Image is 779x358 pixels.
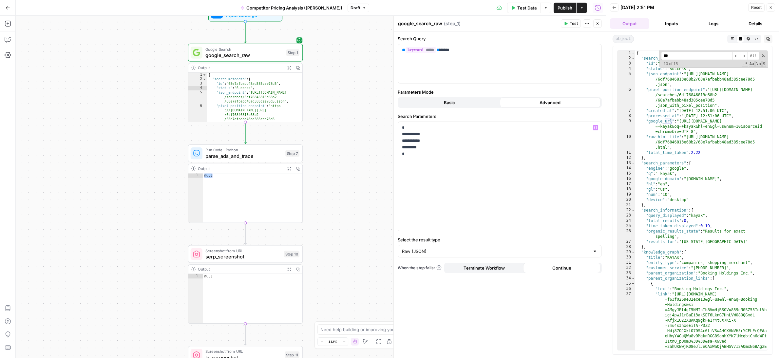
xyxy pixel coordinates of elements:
[188,90,207,104] div: 5
[762,61,766,67] span: Search In Selection
[613,35,634,43] span: object
[617,187,635,192] div: 18
[736,18,775,29] button: Details
[444,20,461,27] span: ( step_1 )
[244,122,247,144] g: Edge from step_1 to step_7
[617,265,635,271] div: 32
[617,61,635,66] div: 3
[285,150,299,157] div: Step 7
[286,49,299,56] div: Step 1
[617,166,635,171] div: 14
[631,56,635,61] span: Toggle code folding, rows 2 through 12
[188,82,207,86] div: 3
[617,229,635,239] div: 26
[188,86,207,90] div: 4
[617,134,635,150] div: 10
[755,61,761,67] span: Whole Word Search
[617,113,635,119] div: 8
[237,3,346,13] button: Competitor Pricing Analysis ([PERSON_NAME])
[617,260,635,265] div: 31
[751,5,762,10] span: Reset
[205,152,282,160] span: parse_ads_and_trace
[617,244,635,250] div: 28
[617,50,635,56] div: 1
[202,73,206,77] span: Toggle code folding, rows 1 through 453
[284,251,299,257] div: Step 10
[617,176,635,181] div: 16
[617,56,635,61] div: 2
[631,250,635,255] span: Toggle code folding, rows 29 through 89
[742,61,748,67] span: RegExp Search
[617,292,635,354] div: 37
[617,155,635,160] div: 12
[398,113,602,120] label: Search Parameters
[205,253,281,260] span: serp_screenshot
[617,218,635,223] div: 24
[398,265,442,271] a: When the step fails:
[198,165,282,171] div: Output
[351,5,360,11] span: Draft
[188,274,203,279] div: 1
[617,71,635,87] div: 5
[540,99,560,106] span: Advanced
[265,9,279,16] div: Inputs
[617,276,635,281] div: 34
[617,223,635,229] div: 25
[740,52,748,60] span: ​
[617,150,635,155] div: 11
[617,202,635,208] div: 21
[188,44,303,122] div: Google Searchgoogle_search_rawStep 1Output{ "search_metadata":{ "id":"68e7afbabb48ad385cee78d5", ...
[188,144,303,223] div: Run Code · Pythonparse_ads_and_traceStep 7Outputnull
[244,324,247,345] g: Edge from step_10 to step_11
[631,208,635,213] span: Toggle code folding, rows 22 through 28
[617,87,635,108] div: 6
[246,5,342,11] span: Competitor Pricing Analysis ([PERSON_NAME])
[610,18,649,29] button: Output
[198,65,282,71] div: Output
[631,276,635,281] span: Toggle code folding, rows 34 through 39
[617,281,635,286] div: 35
[694,18,733,29] button: Logs
[398,89,602,95] label: Parameters Mode
[749,61,755,67] span: CaseSensitive Search
[617,208,635,213] div: 22
[188,4,303,21] div: Input SettingsInputs
[617,119,635,134] div: 9
[631,281,635,286] span: Toggle code folding, rows 35 through 38
[348,4,369,12] button: Draft
[554,3,576,13] button: Publish
[617,271,635,276] div: 33
[631,50,635,56] span: Toggle code folding, rows 1 through 453
[617,160,635,166] div: 13
[205,46,283,52] span: Google Search
[617,250,635,255] div: 29
[188,77,207,82] div: 2
[661,61,680,66] span: 10 of 15
[444,99,455,106] span: Basic
[617,213,635,218] div: 23
[399,97,500,108] button: Basic
[617,108,635,113] div: 7
[552,265,571,271] span: Continue
[188,173,203,178] div: 1
[561,19,581,28] button: Test
[202,77,206,82] span: Toggle code folding, rows 2 through 12
[205,51,283,59] span: google_search_raw
[188,104,207,126] div: 6
[328,339,337,344] span: 113%
[748,52,759,60] span: Alt-Enter
[652,18,691,29] button: Inputs
[205,349,282,354] span: Screenshot from URL
[188,73,207,77] div: 1
[631,160,635,166] span: Toggle code folding, rows 13 through 21
[617,197,635,202] div: 20
[507,3,541,13] button: Test Data
[285,351,299,358] div: Step 11
[198,266,282,272] div: Output
[617,171,635,176] div: 15
[558,5,572,11] span: Publish
[205,248,281,254] span: Screenshot from URL
[617,181,635,187] div: 17
[570,21,578,27] span: Test
[402,248,590,254] input: Raw (JSON)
